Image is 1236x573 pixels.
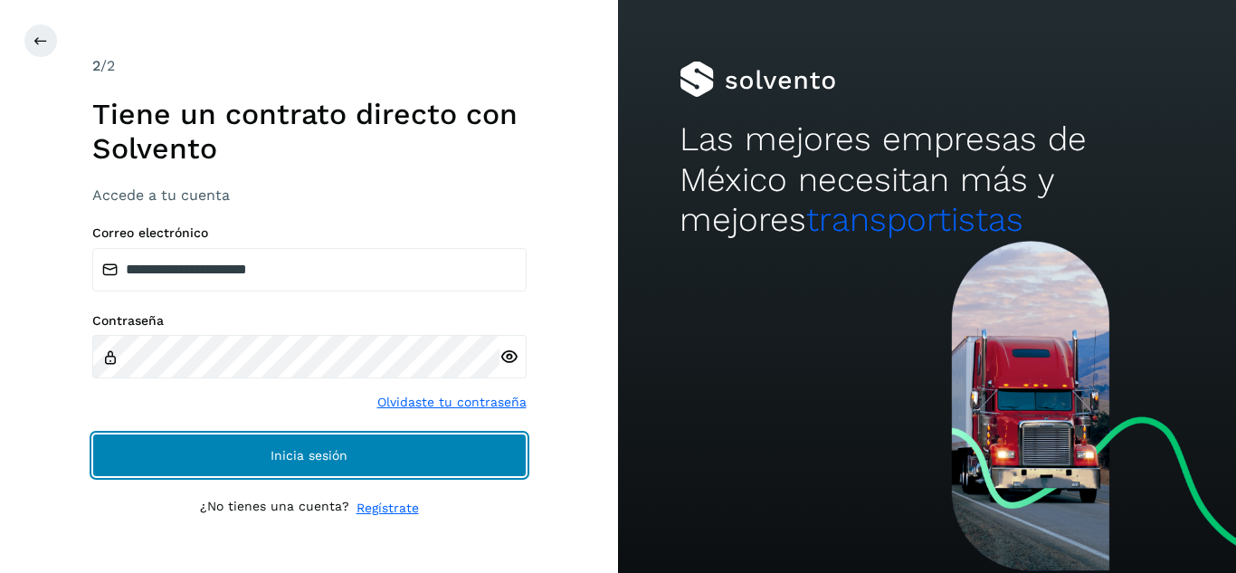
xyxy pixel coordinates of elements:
[200,499,349,518] p: ¿No tienes una cuenta?
[680,119,1174,240] h2: Las mejores empresas de México necesitan más y mejores
[92,55,527,77] div: /2
[92,434,527,477] button: Inicia sesión
[806,200,1023,239] span: transportistas
[92,57,100,74] span: 2
[92,313,527,329] label: Contraseña
[357,499,419,518] a: Regístrate
[271,449,347,462] span: Inicia sesión
[92,186,527,204] h3: Accede a tu cuenta
[377,393,527,412] a: Olvidaste tu contraseña
[92,225,527,241] label: Correo electrónico
[92,97,527,167] h1: Tiene un contrato directo con Solvento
